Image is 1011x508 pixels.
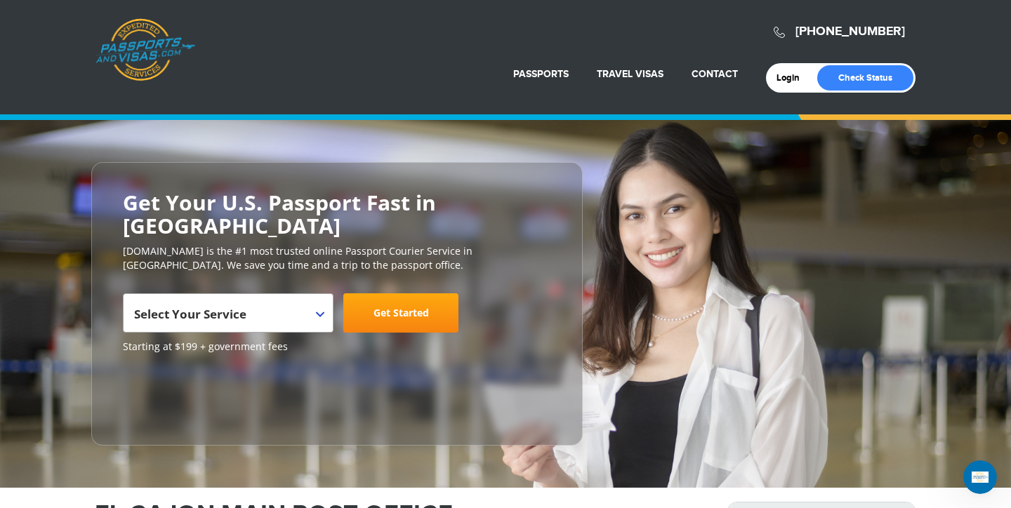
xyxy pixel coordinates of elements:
[513,68,569,80] a: Passports
[597,68,663,80] a: Travel Visas
[134,299,319,338] span: Select Your Service
[123,340,551,354] span: Starting at $199 + government fees
[134,306,246,322] span: Select Your Service
[692,68,738,80] a: Contact
[343,293,458,333] a: Get Started
[123,293,333,333] span: Select Your Service
[95,18,195,81] a: Passports & [DOMAIN_NAME]
[817,65,913,91] a: Check Status
[777,72,810,83] a: Login
[795,24,905,39] a: [PHONE_NUMBER]
[123,191,551,237] h2: Get Your U.S. Passport Fast in [GEOGRAPHIC_DATA]
[123,244,551,272] p: [DOMAIN_NAME] is the #1 most trusted online Passport Courier Service in [GEOGRAPHIC_DATA]. We sav...
[123,361,228,431] iframe: Customer reviews powered by Trustpilot
[963,460,997,494] iframe: Intercom live chat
